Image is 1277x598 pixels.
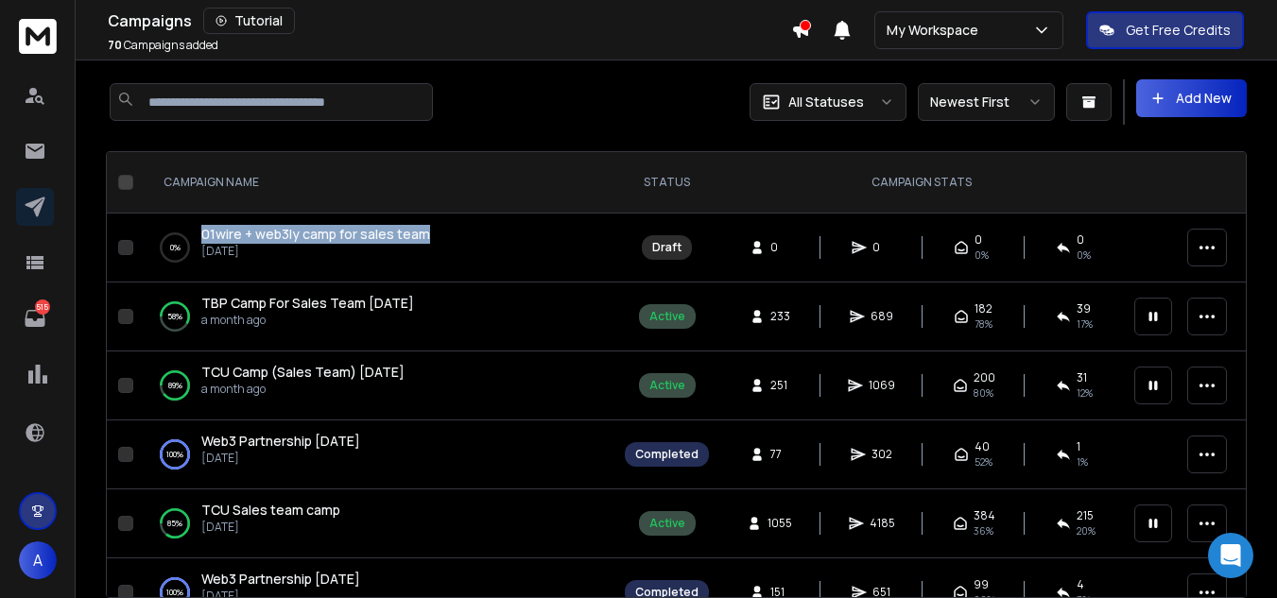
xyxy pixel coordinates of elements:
div: Active [649,309,685,324]
a: Web3 Partnership [DATE] [201,432,360,451]
p: 58 % [167,307,182,326]
p: 0 % [170,238,181,257]
span: 80 % [974,385,993,401]
span: 77 [770,447,789,462]
a: TBP Camp For Sales Team [DATE] [201,294,414,313]
span: 52 % [975,454,992,470]
span: 0% [975,248,989,263]
th: STATUS [613,152,720,214]
span: 36 % [974,523,993,538]
span: 200 [974,370,995,385]
span: 40 [975,439,990,454]
span: 0 [770,240,789,255]
span: 31 [1077,370,1087,385]
span: 20 % [1077,523,1096,538]
button: A [19,541,57,579]
span: 384 [974,508,995,523]
span: 78 % [975,316,992,332]
a: TCU Camp (Sales Team) [DATE] [201,363,405,382]
span: Web3 Partnership [DATE] [201,570,360,588]
th: CAMPAIGN STATS [720,152,1123,214]
p: 515 [35,299,50,315]
span: 1 % [1077,454,1088,470]
span: Web3 Partnership [DATE] [201,432,360,450]
div: Completed [635,447,699,462]
td: 100%Web3 Partnership [DATE][DATE] [141,420,613,489]
span: 233 [770,309,790,324]
span: 99 [974,577,989,592]
span: 302 [871,447,892,462]
span: 251 [770,378,789,393]
p: 89 % [168,376,182,395]
div: Active [649,378,685,393]
span: 215 [1077,508,1094,523]
span: 0 [1077,232,1084,248]
span: 1055 [768,516,792,531]
button: Add New [1136,79,1247,117]
a: 01wire + web3ly camp for sales team [201,225,430,244]
th: CAMPAIGN NAME [141,152,613,214]
div: Draft [652,240,682,255]
span: 70 [108,37,122,53]
p: [DATE] [201,451,360,466]
td: 0%01wire + web3ly camp for sales team[DATE] [141,214,613,282]
p: 85 % [167,514,182,533]
button: Get Free Credits [1086,11,1244,49]
p: My Workspace [887,21,986,40]
td: 85%TCU Sales team camp[DATE] [141,489,613,558]
span: 17 % [1077,316,1093,332]
span: TCU Camp (Sales Team) [DATE] [201,363,405,381]
div: Active [649,516,685,531]
p: [DATE] [201,244,430,259]
a: Web3 Partnership [DATE] [201,570,360,589]
p: Campaigns added [108,38,218,53]
span: TBP Camp For Sales Team [DATE] [201,294,414,312]
span: 1 [1077,439,1080,454]
p: a month ago [201,382,405,397]
td: 58%TBP Camp For Sales Team [DATE]a month ago [141,282,613,351]
a: TCU Sales team camp [201,501,340,520]
span: 12 % [1077,385,1093,401]
span: 4185 [870,516,895,531]
p: Get Free Credits [1126,21,1231,40]
p: 100 % [166,445,183,464]
span: 39 [1077,301,1091,316]
span: 182 [975,301,992,316]
button: Tutorial [203,8,295,34]
button: Newest First [918,83,1055,121]
span: TCU Sales team camp [201,501,340,519]
a: 515 [16,299,54,337]
span: 1069 [869,378,895,393]
span: 0% [1077,248,1091,263]
p: a month ago [201,313,414,328]
span: 0 [975,232,982,248]
span: 689 [871,309,893,324]
span: 01wire + web3ly camp for sales team [201,225,430,243]
p: All Statuses [788,93,864,111]
td: 89%TCU Camp (Sales Team) [DATE]a month ago [141,351,613,420]
p: [DATE] [201,520,340,535]
div: Campaigns [108,8,791,34]
div: Open Intercom Messenger [1208,533,1253,578]
span: 0 [872,240,891,255]
span: 4 [1077,577,1084,592]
